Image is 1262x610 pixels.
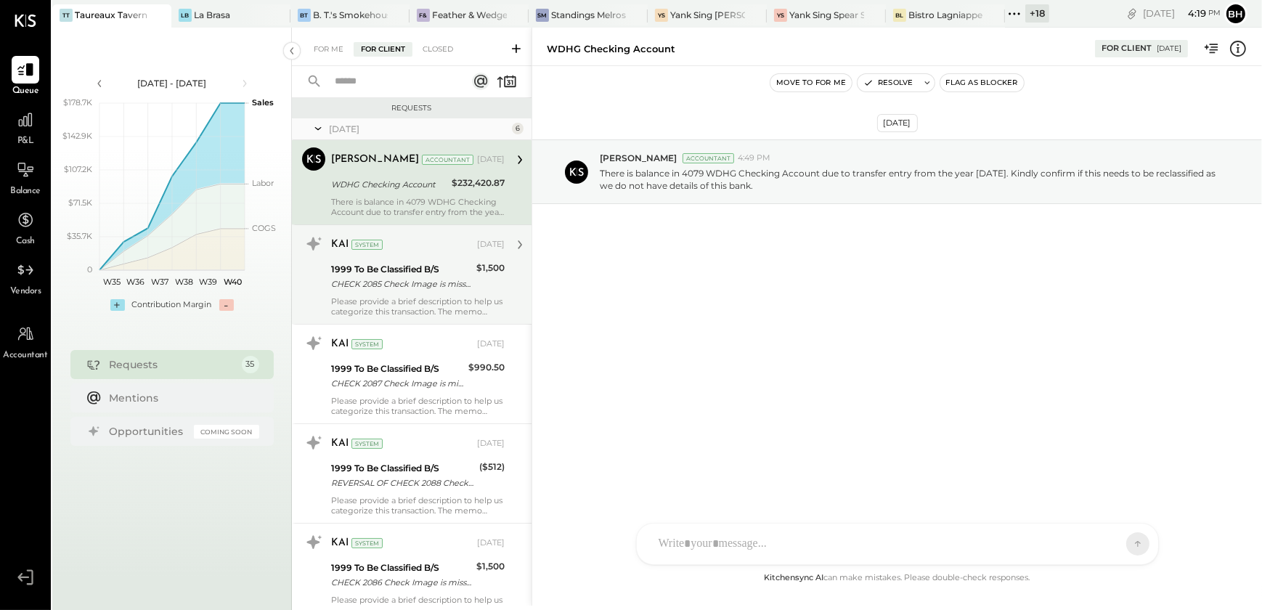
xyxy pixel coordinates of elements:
[252,223,276,233] text: COGS
[551,9,626,21] div: Standings Melrose
[331,197,505,217] div: There is balance in 4079 WDHG Checking Account due to transfer entry from the year [DATE]. Kindly...
[476,559,505,574] div: $1,500
[351,339,383,349] div: System
[60,9,73,22] div: TT
[175,277,193,287] text: W38
[417,9,430,22] div: F&
[1,320,50,362] a: Accountant
[452,176,505,190] div: $232,420.87
[4,349,48,362] span: Accountant
[331,536,349,550] div: KAI
[1,56,50,98] a: Queue
[242,356,259,373] div: 35
[223,277,241,287] text: W40
[331,296,505,317] div: Please provide a brief description to help us categorize this transaction. The memo might be help...
[351,240,383,250] div: System
[12,85,39,98] span: Queue
[252,178,274,188] text: Labor
[179,9,192,22] div: LB
[1,106,50,148] a: P&L
[670,9,745,21] div: Yank Sing [PERSON_NAME][GEOGRAPHIC_DATA]
[1224,2,1247,25] button: Bh
[1102,43,1152,54] div: For Client
[64,164,92,174] text: $107.2K
[331,237,349,252] div: KAI
[110,424,187,439] div: Opportunities
[1125,6,1139,21] div: copy link
[331,152,419,167] div: [PERSON_NAME]
[110,299,125,311] div: +
[199,277,217,287] text: W39
[16,235,35,248] span: Cash
[331,362,464,376] div: 1999 To Be Classified B/S
[774,9,787,22] div: YS
[331,177,447,192] div: WDHG Checking Account
[422,155,473,165] div: Accountant
[68,198,92,208] text: $71.5K
[63,97,92,107] text: $178.7K
[331,476,475,490] div: REVERSAL OF CHECK 2088 Check Image is missing
[75,9,147,21] div: Taureaux Tavern
[331,337,349,351] div: KAI
[477,239,505,251] div: [DATE]
[477,537,505,549] div: [DATE]
[600,152,677,164] span: [PERSON_NAME]
[132,299,212,311] div: Contribution Margin
[67,231,92,241] text: $35.7K
[738,152,770,164] span: 4:49 PM
[151,277,168,287] text: W37
[683,153,734,163] div: Accountant
[547,42,675,56] div: WDHG Checking Account
[331,561,472,575] div: 1999 To Be Classified B/S
[10,285,41,298] span: Vendors
[331,376,464,391] div: CHECK 2087 Check Image is missing
[351,538,383,548] div: System
[17,135,34,148] span: P&L
[1,156,50,198] a: Balance
[299,103,524,113] div: Requests
[1143,7,1221,20] div: [DATE]
[1157,44,1181,54] div: [DATE]
[536,9,549,22] div: SM
[110,357,235,372] div: Requests
[62,131,92,141] text: $142.9K
[351,439,383,449] div: System
[893,9,906,22] div: BL
[194,9,230,21] div: La Brasa
[940,74,1024,91] button: Flag as Blocker
[770,74,852,91] button: Move to for me
[789,9,864,21] div: Yank Sing Spear Street
[219,299,234,311] div: -
[306,42,351,57] div: For Me
[354,42,412,57] div: For Client
[1,206,50,248] a: Cash
[655,9,668,22] div: YS
[331,396,505,416] div: Please provide a brief description to help us categorize this transaction. The memo might be help...
[10,185,41,198] span: Balance
[87,264,92,274] text: 0
[476,261,505,275] div: $1,500
[479,460,505,474] div: ($512)
[468,360,505,375] div: $990.50
[331,575,472,590] div: CHECK 2086 Check Image is missing
[908,9,982,21] div: Bistro Lagniappe
[858,74,919,91] button: Resolve
[477,338,505,350] div: [DATE]
[110,77,234,89] div: [DATE] - [DATE]
[477,438,505,450] div: [DATE]
[477,154,505,166] div: [DATE]
[512,123,524,134] div: 6
[194,425,259,439] div: Coming Soon
[331,461,475,476] div: 1999 To Be Classified B/S
[126,277,144,287] text: W36
[329,123,508,135] div: [DATE]
[432,9,507,21] div: Feather & Wedge
[1,256,50,298] a: Vendors
[1025,4,1049,23] div: + 18
[600,167,1218,192] p: There is balance in 4079 WDHG Checking Account due to transfer entry from the year [DATE]. Kindly...
[298,9,311,22] div: BT
[331,277,472,291] div: CHECK 2085 Check Image is missing
[877,114,918,132] div: [DATE]
[331,495,505,516] div: Please provide a brief description to help us categorize this transaction. The memo might be help...
[313,9,388,21] div: B. T.'s Smokehouse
